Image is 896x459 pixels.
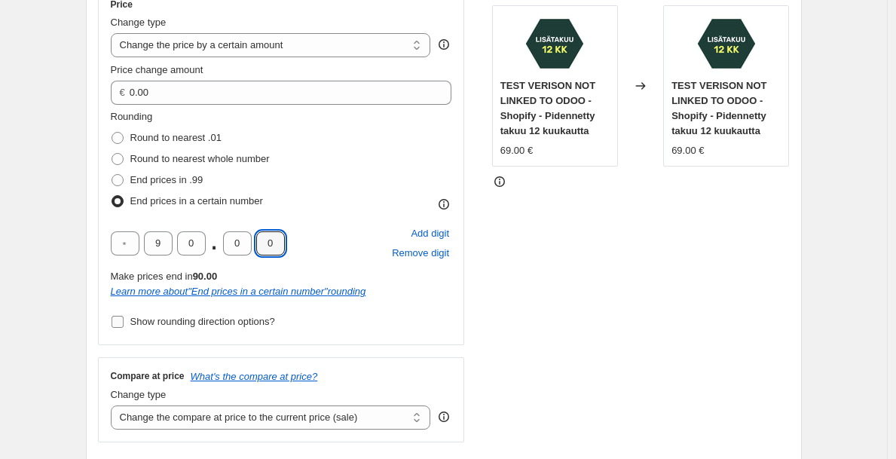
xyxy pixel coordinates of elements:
[500,143,533,158] div: 69.00 €
[210,231,219,256] span: .
[671,80,766,136] span: TEST VERISON NOT LINKED TO ODOO - Shopify - Pidennetty takuu 12 kuukautta
[111,389,167,400] span: Change type
[120,87,125,98] span: €
[130,81,429,105] input: -10.00
[111,111,153,122] span: Rounding
[392,246,449,261] span: Remove digit
[111,231,139,256] input: ﹡
[408,224,451,243] button: Add placeholder
[144,231,173,256] input: ﹡
[411,226,449,241] span: Add digit
[130,195,263,207] span: End prices in a certain number
[500,80,595,136] span: TEST VERISON NOT LINKED TO ODOO - Shopify - Pidennetty takuu 12 kuukautta
[436,409,451,424] div: help
[111,286,366,297] a: Learn more about"End prices in a certain number"rounding
[130,153,270,164] span: Round to nearest whole number
[191,371,318,382] button: What's the compare at price?
[130,174,203,185] span: End prices in .99
[193,271,218,282] b: 90.00
[436,37,451,52] div: help
[130,132,222,143] span: Round to nearest .01
[111,286,366,297] i: Learn more about " End prices in a certain number " rounding
[671,143,704,158] div: 69.00 €
[111,64,203,75] span: Price change amount
[111,271,218,282] span: Make prices end in
[524,14,585,74] img: extrawarranty_80x.jpg
[177,231,206,256] input: ﹡
[390,243,451,263] button: Remove placeholder
[223,231,252,256] input: ﹡
[111,17,167,28] span: Change type
[256,231,285,256] input: ﹡
[111,370,185,382] h3: Compare at price
[130,316,275,327] span: Show rounding direction options?
[696,14,757,74] img: extrawarranty_80x.jpg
